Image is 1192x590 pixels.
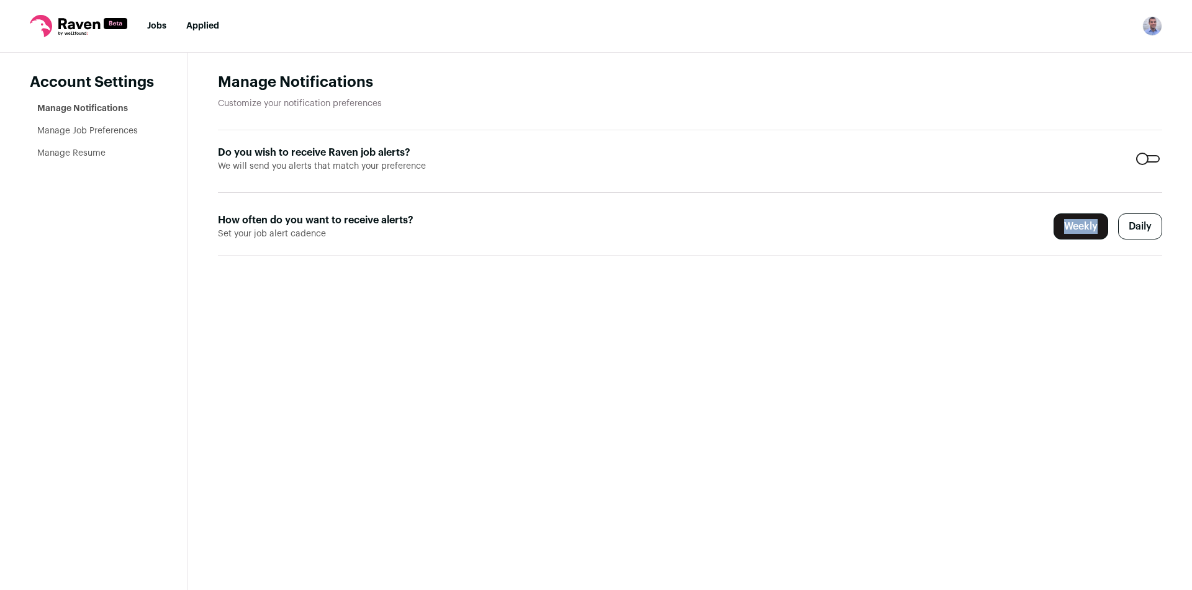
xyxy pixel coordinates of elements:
[218,145,528,160] label: Do you wish to receive Raven job alerts?
[1142,16,1162,36] img: 10289794-medium_jpg
[218,73,1162,92] h1: Manage Notifications
[218,213,528,228] label: How often do you want to receive alerts?
[30,73,158,92] header: Account Settings
[1054,213,1108,239] label: Weekly
[186,22,219,30] a: Applied
[147,22,166,30] a: Jobs
[37,127,138,135] a: Manage Job Preferences
[37,104,128,113] a: Manage Notifications
[218,228,528,240] span: Set your job alert cadence
[1142,16,1162,36] button: Open dropdown
[37,149,106,158] a: Manage Resume
[1118,213,1162,239] label: Daily
[218,97,1162,110] p: Customize your notification preferences
[218,160,528,172] span: We will send you alerts that match your preference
